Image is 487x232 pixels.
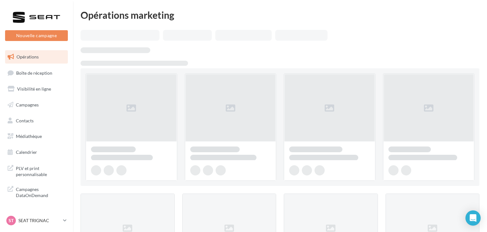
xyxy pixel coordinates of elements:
a: Boîte de réception [4,66,69,80]
span: Opérations [16,54,39,59]
span: Boîte de réception [16,70,52,75]
a: PLV et print personnalisable [4,161,69,180]
p: SEAT TRIGNAC [18,217,61,224]
span: Calendrier [16,149,37,155]
a: Contacts [4,114,69,127]
span: Campagnes DataOnDemand [16,185,65,199]
a: ST SEAT TRIGNAC [5,215,68,227]
a: Opérations [4,50,69,64]
span: Contacts [16,118,34,123]
div: Open Intercom Messenger [465,210,481,226]
span: ST [9,217,14,224]
span: Visibilité en ligne [17,86,51,92]
button: Nouvelle campagne [5,30,68,41]
span: PLV et print personnalisable [16,164,65,178]
span: Campagnes [16,102,39,107]
a: Visibilité en ligne [4,82,69,96]
a: Calendrier [4,146,69,159]
span: Médiathèque [16,133,42,139]
a: Campagnes [4,98,69,112]
a: Campagnes DataOnDemand [4,182,69,201]
div: Opérations marketing [81,10,479,20]
a: Médiathèque [4,130,69,143]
